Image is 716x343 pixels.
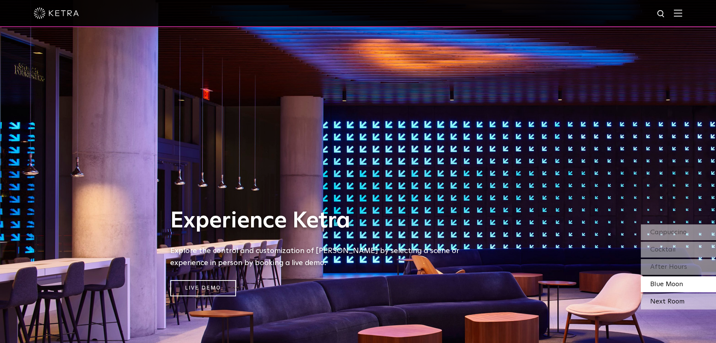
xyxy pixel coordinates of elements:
[34,8,79,19] img: ketra-logo-2019-white
[170,209,471,233] h1: Experience Ketra
[170,280,236,296] a: Live Demo
[641,294,716,309] div: Next Room
[657,9,666,19] img: search icon
[170,245,471,269] h5: Explore the control and customization of [PERSON_NAME] by selecting a scene or experience in pers...
[674,9,682,17] img: Hamburger%20Nav.svg
[650,229,687,236] span: Cappuccino
[650,281,683,288] span: Blue Moon
[650,246,676,253] span: Cocktail
[650,264,687,270] span: After Hours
